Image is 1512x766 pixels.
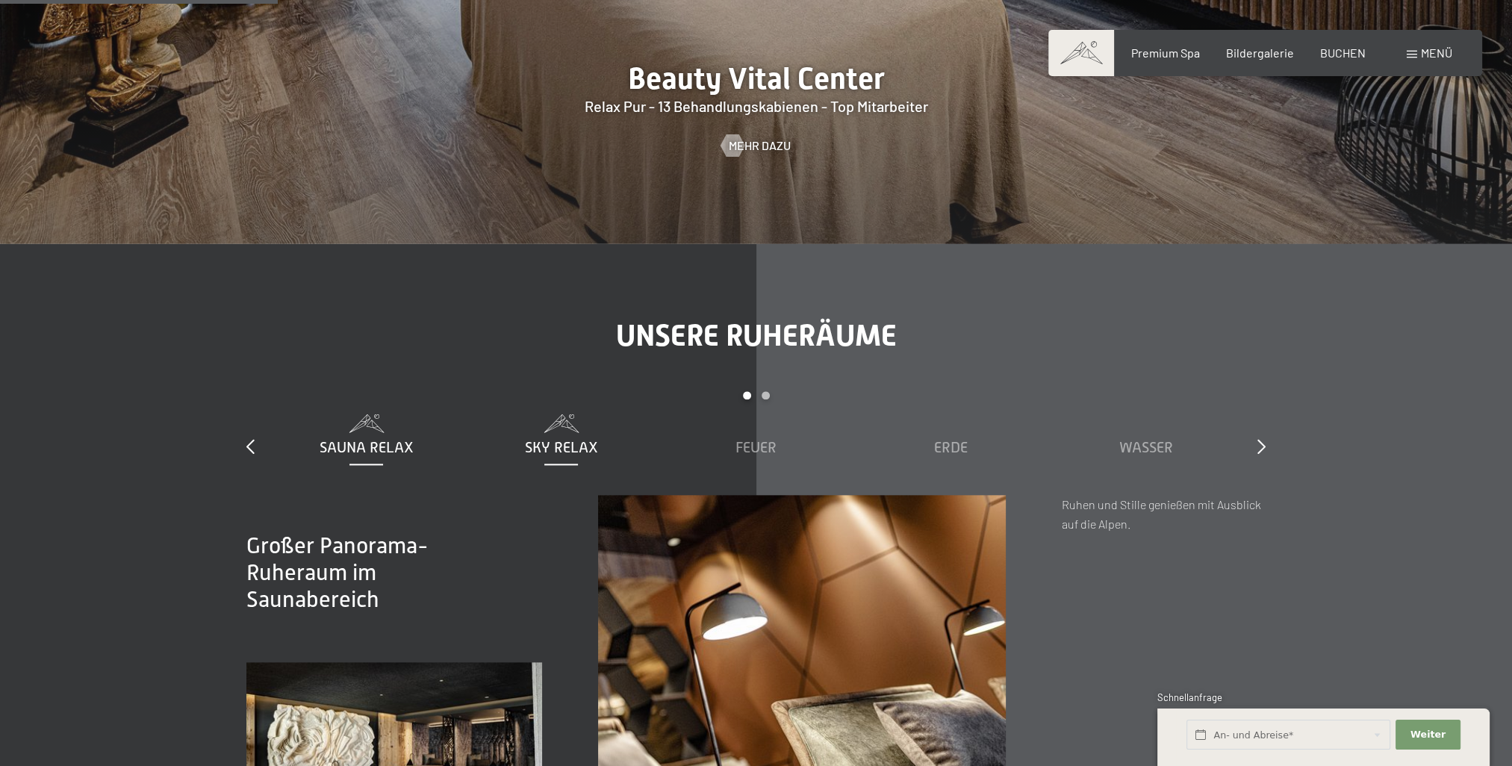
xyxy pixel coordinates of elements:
a: Bildergalerie [1226,46,1294,60]
button: Weiter [1396,720,1460,750]
span: Feuer [735,439,777,455]
div: Carousel Pagination [269,391,1243,414]
p: Ruhen und Stille genießen mit Ausblick auf die Alpen. [1062,495,1266,533]
span: Großer Panorama-Ruheraum im Saunabereich [246,533,429,612]
span: Erde [934,439,968,455]
span: Wasser [1119,439,1173,455]
span: Weiter [1410,728,1446,741]
span: Sky Relax [525,439,598,455]
span: Mehr dazu [729,137,791,154]
a: Premium Spa [1130,46,1199,60]
div: Carousel Page 2 [762,391,770,399]
span: Menü [1421,46,1452,60]
span: Unsere Ruheräume [616,318,897,353]
span: Schnellanfrage [1157,691,1222,703]
a: BUCHEN [1320,46,1366,60]
div: Carousel Page 1 (Current Slide) [743,391,751,399]
span: Sauna Relax [320,439,414,455]
a: Mehr dazu [721,137,791,154]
